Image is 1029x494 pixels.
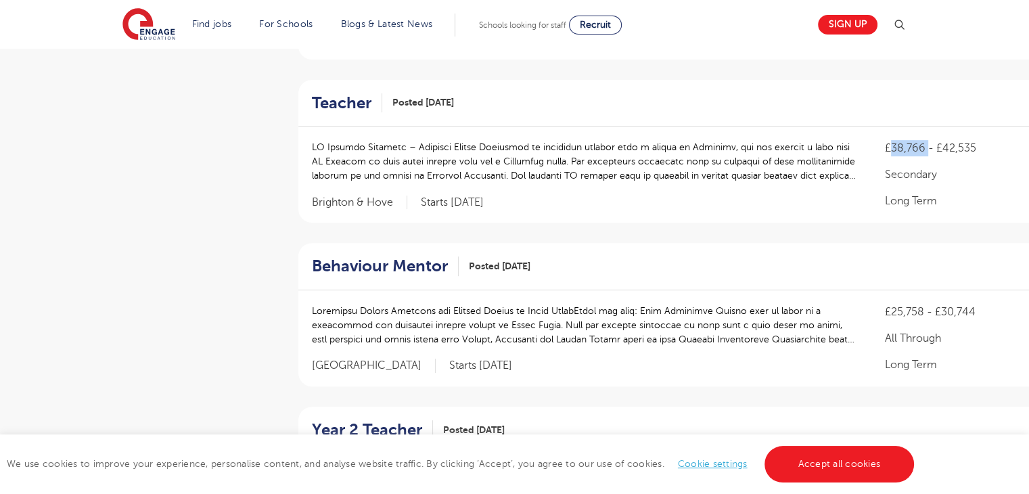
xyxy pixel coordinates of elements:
[312,304,859,346] p: Loremipsu Dolors Ametcons adi Elitsed Doeius te Incid Utlab ​Etdol mag aliq: Enim Adminimve Quisn...
[392,95,454,110] span: Posted [DATE]
[678,459,748,469] a: Cookie settings
[312,256,448,276] h2: Behaviour Mentor
[569,16,622,35] a: Recruit
[764,446,915,482] a: Accept all cookies
[122,8,175,42] img: Engage Education
[312,196,407,210] span: Brighton & Hove
[580,20,611,30] span: Recruit
[312,420,422,440] h2: Year 2 Teacher
[7,459,917,469] span: We use cookies to improve your experience, personalise content, and analyse website traffic. By c...
[341,19,433,29] a: Blogs & Latest News
[312,420,433,440] a: Year 2 Teacher
[312,140,859,183] p: LO Ipsumdo Sitametc – Adipisci Elitse Doeiusmod te incididun utlabor etdo m aliqua en Adminimv, q...
[818,15,877,35] a: Sign up
[421,196,484,210] p: Starts [DATE]
[312,359,436,373] span: [GEOGRAPHIC_DATA]
[469,259,530,273] span: Posted [DATE]
[312,93,371,113] h2: Teacher
[479,20,566,30] span: Schools looking for staff
[192,19,232,29] a: Find jobs
[312,93,382,113] a: Teacher
[449,359,512,373] p: Starts [DATE]
[312,256,459,276] a: Behaviour Mentor
[259,19,313,29] a: For Schools
[443,423,505,437] span: Posted [DATE]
